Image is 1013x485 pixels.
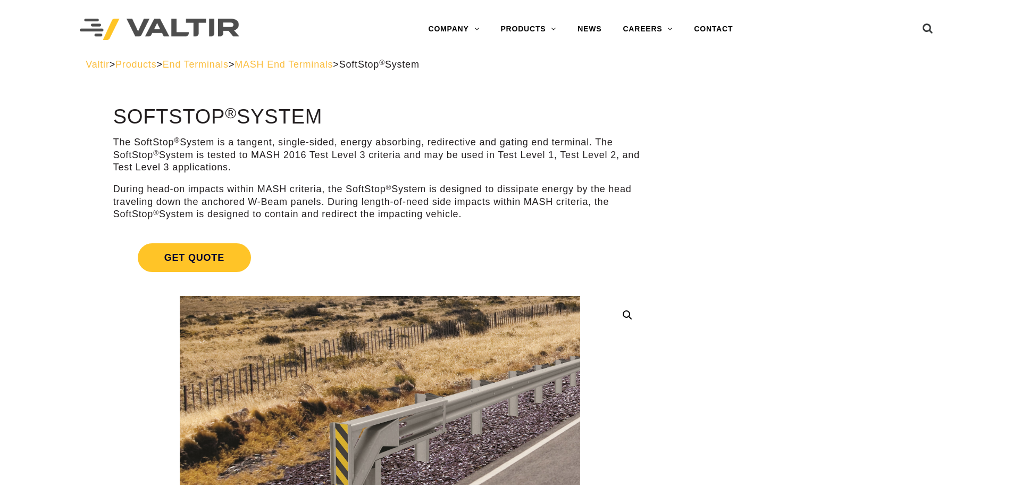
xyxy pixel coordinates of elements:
a: Get Quote [113,231,647,285]
img: Valtir [80,19,239,40]
span: SoftStop System [339,59,420,70]
p: The SoftStop System is a tangent, single-sided, energy absorbing, redirective and gating end term... [113,136,647,174]
div: > > > > [86,59,927,71]
span: Get Quote [138,243,251,272]
sup: ® [379,59,385,67]
a: End Terminals [163,59,229,70]
a: PRODUCTS [490,19,567,40]
p: During head-on impacts within MASH criteria, the SoftStop System is designed to dissipate energy ... [113,183,647,220]
a: CAREERS [612,19,683,40]
a: Products [115,59,156,70]
sup: ® [174,136,180,144]
a: Valtir [86,59,109,70]
sup: ® [153,209,159,217]
a: CONTACT [683,19,743,40]
a: NEWS [567,19,612,40]
sup: ® [153,149,159,157]
a: MASH End Terminals [235,59,333,70]
h1: SoftStop System [113,106,647,128]
sup: ® [386,184,392,192]
a: COMPANY [417,19,490,40]
sup: ® [225,104,237,121]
